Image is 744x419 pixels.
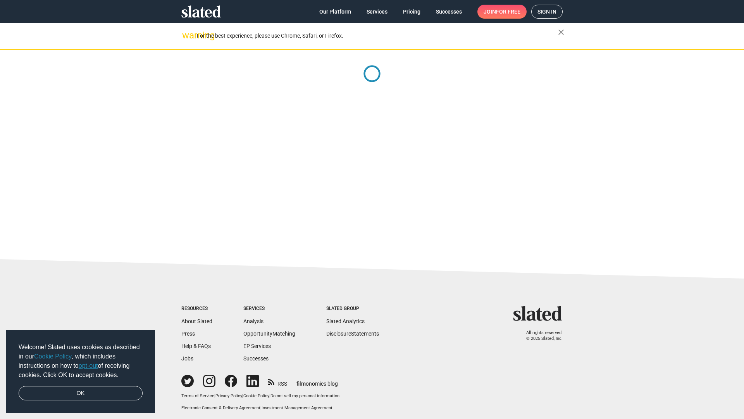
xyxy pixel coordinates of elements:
[296,374,338,388] a: filmonomics blog
[182,31,191,40] mat-icon: warning
[181,306,212,312] div: Resources
[269,393,270,398] span: |
[181,318,212,324] a: About Slated
[556,28,566,37] mat-icon: close
[79,362,98,369] a: opt-out
[319,5,351,19] span: Our Platform
[397,5,427,19] a: Pricing
[215,393,242,398] a: Privacy Policy
[243,306,295,312] div: Services
[260,405,262,410] span: |
[262,405,332,410] a: Investment Management Agreement
[214,393,215,398] span: |
[531,5,563,19] a: Sign in
[436,5,462,19] span: Successes
[243,393,269,398] a: Cookie Policy
[326,331,379,337] a: DisclosureStatements
[313,5,357,19] a: Our Platform
[367,5,387,19] span: Services
[296,381,306,387] span: film
[181,343,211,349] a: Help & FAQs
[360,5,394,19] a: Services
[243,331,295,337] a: OpportunityMatching
[403,5,420,19] span: Pricing
[34,353,72,360] a: Cookie Policy
[242,393,243,398] span: |
[181,393,214,398] a: Terms of Service
[477,5,527,19] a: Joinfor free
[243,343,271,349] a: EP Services
[243,355,269,362] a: Successes
[19,386,143,401] a: dismiss cookie message
[197,31,558,41] div: For the best experience, please use Chrome, Safari, or Firefox.
[496,5,520,19] span: for free
[270,393,339,399] button: Do not sell my personal information
[243,318,263,324] a: Analysis
[19,343,143,380] span: Welcome! Slated uses cookies as described in our , which includes instructions on how to of recei...
[268,376,287,388] a: RSS
[181,405,260,410] a: Electronic Consent & Delivery Agreement
[326,306,379,312] div: Slated Group
[326,318,365,324] a: Slated Analytics
[518,330,563,341] p: All rights reserved. © 2025 Slated, Inc.
[181,355,193,362] a: Jobs
[430,5,468,19] a: Successes
[537,5,556,18] span: Sign in
[6,330,155,413] div: cookieconsent
[484,5,520,19] span: Join
[181,331,195,337] a: Press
